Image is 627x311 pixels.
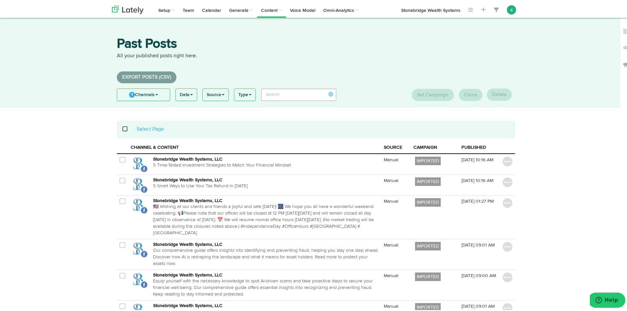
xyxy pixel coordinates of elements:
[459,140,500,152] th: PUBLISHED
[153,246,379,266] p: Our comprehensive guide offers insights into identifying and preventing fraud, helping you stay o...
[503,176,512,186] img: icon_menu_button.svg
[487,87,512,99] button: Delete
[503,155,512,165] img: icon_menu_button.svg
[464,91,477,96] span: Clone
[140,249,148,257] img: facebook.svg
[415,241,441,249] label: IMPORTED
[412,88,454,100] button: Set Campaign
[415,155,441,164] label: IMPORTED
[117,36,515,51] h3: Past Posts
[117,51,515,59] p: All your published posts right here.
[415,176,441,185] label: IMPORTED
[415,302,441,310] label: IMPORTED
[381,238,411,269] td: Manual
[137,125,164,131] a: Select Page
[117,88,170,99] a: 1Channels
[153,161,291,167] p: 5 Time-Tested Investment Strategies to Match Your Financial Mindset
[153,197,379,202] h3: Stonebridge Wealth Systems, LLC
[411,140,459,152] th: CAMPAIGN
[459,269,500,299] td: [DATE] 09:00 AM
[459,152,500,173] td: [DATE] 10:16 AM
[507,4,516,13] button: c
[153,276,379,296] p: Equip yourself with the necessary knowledge to spot AI-driven scams and take proactive steps to s...
[153,202,379,235] p: 🇺🇸 Wishing all our clients and friends a joyful and safe [DATE]! 🎆 We hope you all have a wonderf...
[153,271,379,276] h3: Stonebridge Wealth Systems, LLC
[153,176,248,181] h3: Stonebridge Wealth Systems, LLC
[381,173,411,194] td: Manual
[503,271,512,281] img: icon_menu_button.svg
[140,184,148,192] img: facebook.svg
[112,4,144,13] img: logo_lately_bg_light.svg
[131,197,146,212] img: Stonebridge Wealth Systems, LLC
[381,140,411,152] th: SOURCE
[128,140,381,152] th: CHANNEL & CONTENT
[131,155,146,170] img: Stonebridge Wealth Systems, LLC
[153,181,248,188] p: 5 Smart Ways to Use Your Tax Refund in [DATE]
[117,70,176,82] a: Export Posts (CSV)
[415,197,441,205] label: IMPORTED
[131,176,146,191] img: Stonebridge Wealth Systems, LLC
[381,194,411,238] td: Manual
[140,164,148,171] img: facebook.svg
[590,291,625,308] iframe: Opens a widget where you can find more information
[381,269,411,299] td: Manual
[153,302,379,307] h3: Stonebridge Wealth Systems, LLC
[417,91,449,96] span: Set Campaign
[503,241,512,250] img: icon_menu_button.svg
[176,88,197,99] a: Date
[203,88,228,99] a: Source
[381,152,411,173] td: Manual
[459,194,500,238] td: [DATE] 01:27 PM
[503,197,512,207] img: icon_menu_button.svg
[153,155,291,161] h3: Stonebridge Wealth Systems, LLC
[153,241,379,246] h3: Stonebridge Wealth Systems, LLC
[131,271,146,286] img: Stonebridge Wealth Systems, LLC
[261,87,336,100] input: Search
[140,279,148,287] img: facebook.svg
[234,88,255,99] a: Type
[459,173,500,194] td: [DATE] 10:16 AM
[459,88,483,100] button: Clone
[415,271,441,280] label: IMPORTED
[131,241,146,256] img: Stonebridge Wealth Systems, LLC
[459,238,500,269] td: [DATE] 09:01 AM
[140,205,148,213] img: facebook.svg
[129,91,135,96] span: 1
